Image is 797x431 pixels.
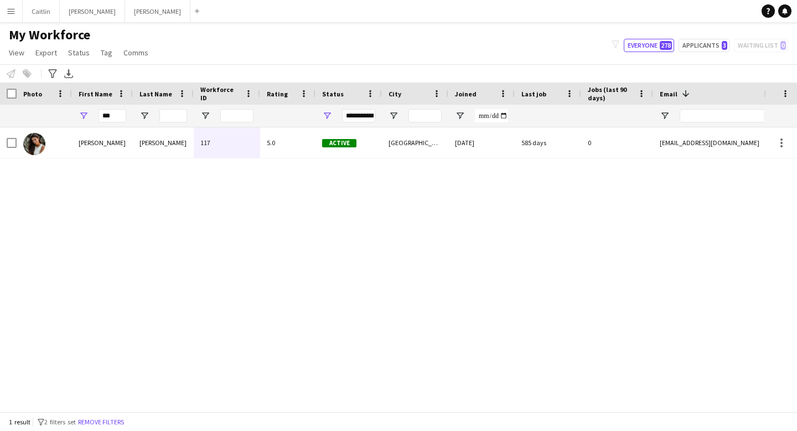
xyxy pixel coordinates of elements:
[660,41,672,50] span: 278
[267,90,288,98] span: Rating
[448,127,515,158] div: [DATE]
[79,90,112,98] span: First Name
[389,111,398,121] button: Open Filter Menu
[455,90,477,98] span: Joined
[79,111,89,121] button: Open Filter Menu
[194,127,260,158] div: 117
[200,85,240,102] span: Workforce ID
[722,41,727,50] span: 3
[23,90,42,98] span: Photo
[60,1,125,22] button: [PERSON_NAME]
[68,48,90,58] span: Status
[408,109,442,122] input: City Filter Input
[96,45,117,60] a: Tag
[382,127,448,158] div: [GEOGRAPHIC_DATA]
[72,127,133,158] div: [PERSON_NAME]
[660,111,670,121] button: Open Filter Menu
[4,45,29,60] a: View
[99,109,126,122] input: First Name Filter Input
[139,90,172,98] span: Last Name
[23,133,45,155] img: Filipa Martins
[624,39,674,52] button: Everyone278
[123,48,148,58] span: Comms
[515,127,581,158] div: 585 days
[322,111,332,121] button: Open Filter Menu
[220,109,253,122] input: Workforce ID Filter Input
[76,416,126,428] button: Remove filters
[322,139,356,147] span: Active
[125,1,190,22] button: [PERSON_NAME]
[101,48,112,58] span: Tag
[64,45,94,60] a: Status
[475,109,508,122] input: Joined Filter Input
[581,127,653,158] div: 0
[23,1,60,22] button: Caitlin
[44,418,76,426] span: 2 filters set
[200,111,210,121] button: Open Filter Menu
[139,111,149,121] button: Open Filter Menu
[455,111,465,121] button: Open Filter Menu
[46,67,59,80] app-action-btn: Advanced filters
[159,109,187,122] input: Last Name Filter Input
[260,127,315,158] div: 5.0
[660,90,677,98] span: Email
[9,27,90,43] span: My Workforce
[9,48,24,58] span: View
[679,39,729,52] button: Applicants3
[119,45,153,60] a: Comms
[322,90,344,98] span: Status
[588,85,633,102] span: Jobs (last 90 days)
[35,48,57,58] span: Export
[521,90,546,98] span: Last job
[389,90,401,98] span: City
[133,127,194,158] div: [PERSON_NAME]
[62,67,75,80] app-action-btn: Export XLSX
[31,45,61,60] a: Export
